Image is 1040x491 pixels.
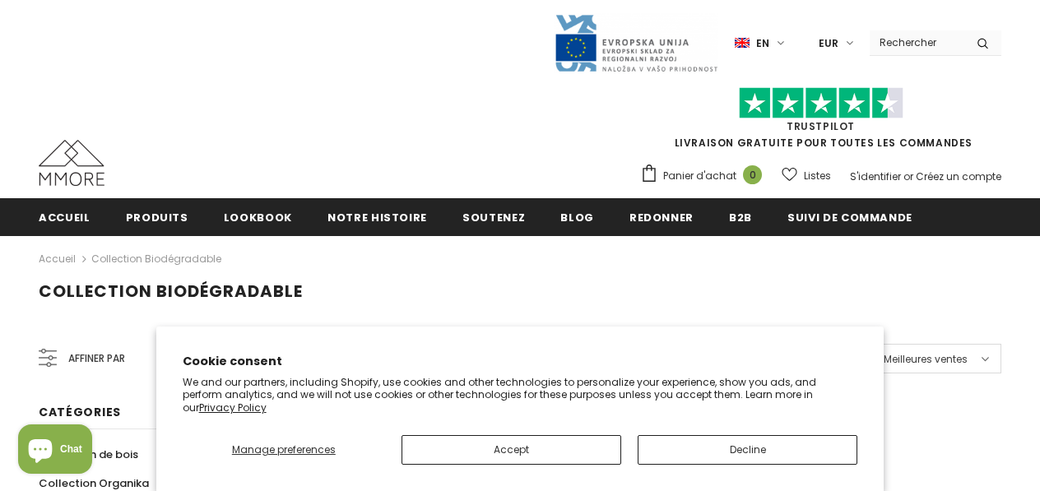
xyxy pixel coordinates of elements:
span: Manage preferences [232,442,336,456]
a: Collection biodégradable [91,252,221,266]
h2: Cookie consent [183,353,858,370]
button: Decline [638,435,857,465]
a: Listes [782,161,831,190]
a: Accueil [39,249,76,269]
a: Redonner [629,198,694,235]
a: Créez un compte [916,169,1001,183]
span: Lookbook [224,210,292,225]
a: S'identifier [850,169,901,183]
inbox-online-store-chat: Shopify online store chat [13,424,97,478]
span: Affiner par [68,350,125,368]
a: Blog [560,198,594,235]
p: We and our partners, including Shopify, use cookies and other technologies to personalize your ex... [183,376,858,415]
span: Collection biodégradable [39,280,303,303]
span: Collection Organika [39,475,149,491]
span: Suivi de commande [787,210,912,225]
span: B2B [729,210,752,225]
a: Notre histoire [327,198,427,235]
a: B2B [729,198,752,235]
span: Catégories [39,404,121,420]
a: Suivi de commande [787,198,912,235]
span: Produits [126,210,188,225]
span: soutenez [462,210,525,225]
a: soutenez [462,198,525,235]
img: i-lang-1.png [735,36,750,50]
a: Lookbook [224,198,292,235]
button: Accept [402,435,621,465]
a: Panier d'achat 0 [640,164,770,188]
span: Listes [804,168,831,184]
a: Produits [126,198,188,235]
span: Accueil [39,210,91,225]
input: Search Site [870,30,964,54]
span: Blog [560,210,594,225]
span: 0 [743,165,762,184]
img: Cas MMORE [39,140,104,186]
a: Javni Razpis [554,35,718,49]
button: Manage preferences [183,435,385,465]
img: Javni Razpis [554,13,718,73]
img: Faites confiance aux étoiles pilotes [739,87,903,119]
a: Accueil [39,198,91,235]
span: en [756,35,769,52]
span: Panier d'achat [663,168,736,184]
span: Redonner [629,210,694,225]
span: LIVRAISON GRATUITE POUR TOUTES LES COMMANDES [640,95,1001,150]
a: TrustPilot [787,119,855,133]
span: or [903,169,913,183]
span: EUR [819,35,838,52]
span: Meilleures ventes [884,351,968,368]
span: Notre histoire [327,210,427,225]
a: Privacy Policy [199,401,267,415]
